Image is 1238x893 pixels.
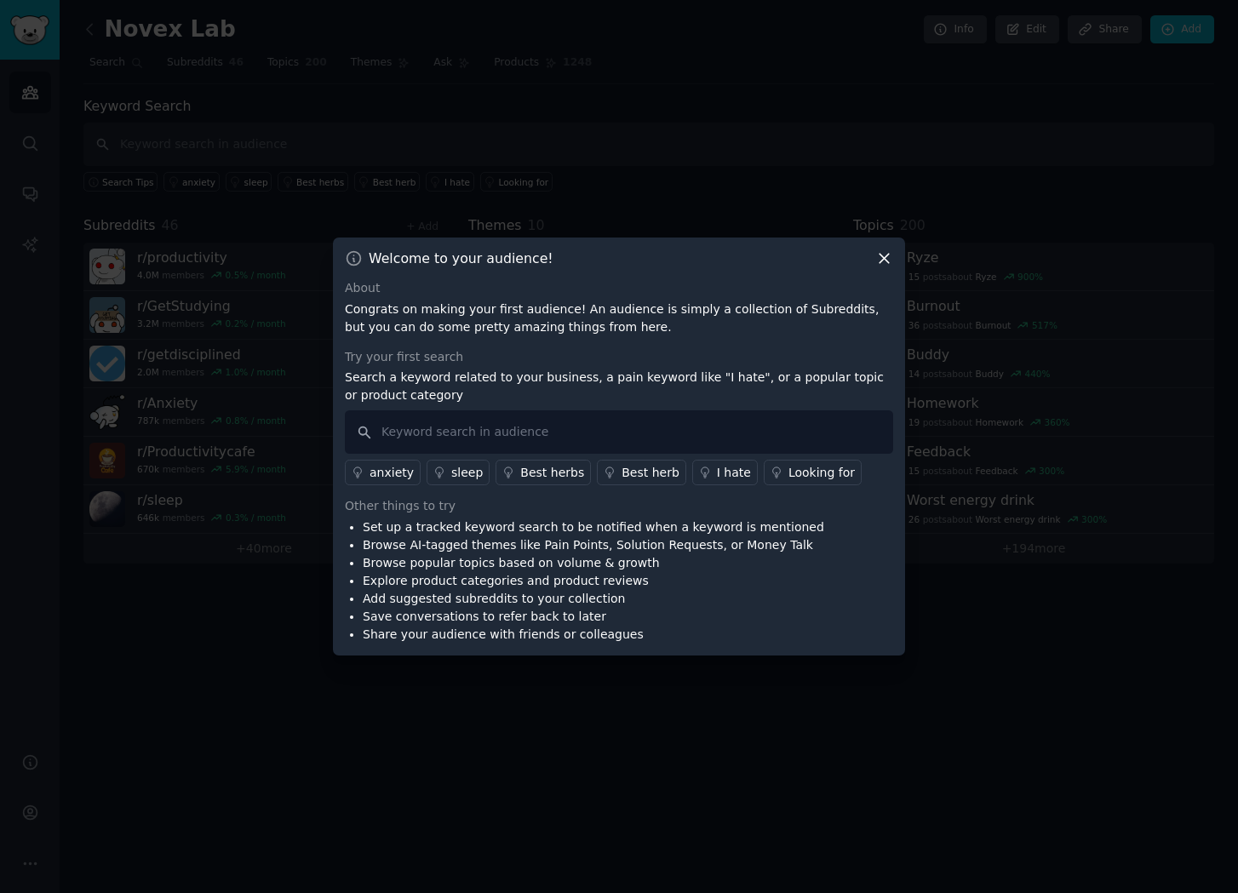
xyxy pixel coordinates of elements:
p: Congrats on making your first audience! An audience is simply a collection of Subreddits, but you... [345,301,893,336]
a: sleep [427,460,490,485]
li: Share your audience with friends or colleagues [363,626,824,644]
div: Try your first search [345,348,893,366]
a: anxiety [345,460,421,485]
div: sleep [451,464,483,482]
a: Looking for [764,460,862,485]
div: Best herb [622,464,679,482]
a: I hate [692,460,758,485]
input: Keyword search in audience [345,410,893,454]
a: Best herbs [496,460,591,485]
div: About [345,279,893,297]
div: Best herbs [520,464,584,482]
li: Browse AI-tagged themes like Pain Points, Solution Requests, or Money Talk [363,536,824,554]
div: anxiety [370,464,414,482]
p: Search a keyword related to your business, a pain keyword like "I hate", or a popular topic or pr... [345,369,893,404]
li: Save conversations to refer back to later [363,608,824,626]
a: Best herb [597,460,686,485]
div: Looking for [788,464,855,482]
h3: Welcome to your audience! [369,249,553,267]
li: Set up a tracked keyword search to be notified when a keyword is mentioned [363,518,824,536]
div: I hate [717,464,751,482]
li: Explore product categories and product reviews [363,572,824,590]
li: Browse popular topics based on volume & growth [363,554,824,572]
li: Add suggested subreddits to your collection [363,590,824,608]
div: Other things to try [345,497,893,515]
